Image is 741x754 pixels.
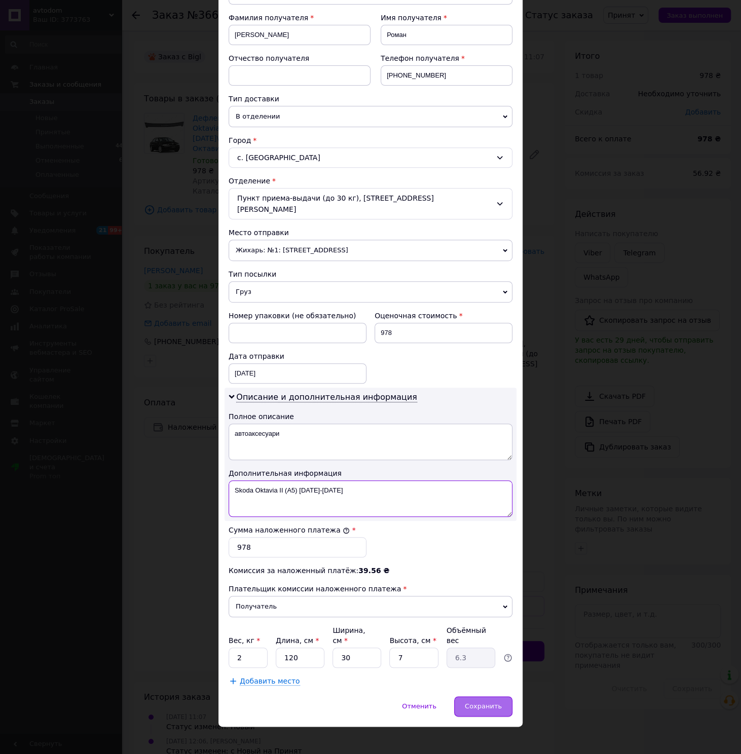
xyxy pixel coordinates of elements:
div: Пункт приема-выдачи (до 30 кг), [STREET_ADDRESS][PERSON_NAME] [229,188,512,219]
input: +380 [381,65,512,86]
div: Оценочная стоимость [375,311,512,321]
label: Вес, кг [229,636,260,645]
span: 39.56 ₴ [358,567,389,575]
span: Добавить место [240,677,300,686]
div: Полное описание [229,411,512,422]
span: Отчество получателя [229,54,309,62]
div: Объёмный вес [447,625,495,646]
label: Длина, см [276,636,319,645]
label: Высота, см [389,636,436,645]
div: Номер упаковки (не обязательно) [229,311,366,321]
span: Телефон получателя [381,54,459,62]
span: Плательщик комиссии наложенного платежа [229,585,401,593]
span: Груз [229,281,512,303]
label: Ширина, см [332,626,365,645]
span: Жихарь: №1: [STREET_ADDRESS] [229,240,512,261]
span: Место отправки [229,229,289,237]
textarea: автоаксесуари [229,424,512,460]
span: Фамилия получателя [229,14,308,22]
span: Тип доставки [229,95,279,103]
span: Отменить [402,702,436,710]
div: Город [229,135,512,145]
span: Получатель [229,596,512,617]
span: Сохранить [465,702,502,710]
div: Комиссия за наложенный платёж: [229,565,512,576]
textarea: Skoda Oktavia II (A5) [DATE]-[DATE] [229,480,512,517]
div: Дата отправки [229,351,366,361]
label: Сумма наложенного платежа [229,526,350,534]
span: В отделении [229,106,512,127]
div: Отделение [229,176,512,186]
span: Имя получателя [381,14,441,22]
span: Тип посылки [229,270,276,278]
span: Описание и дополнительная информация [236,392,417,402]
div: с. [GEOGRAPHIC_DATA] [229,147,512,168]
div: Дополнительная информация [229,468,512,478]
